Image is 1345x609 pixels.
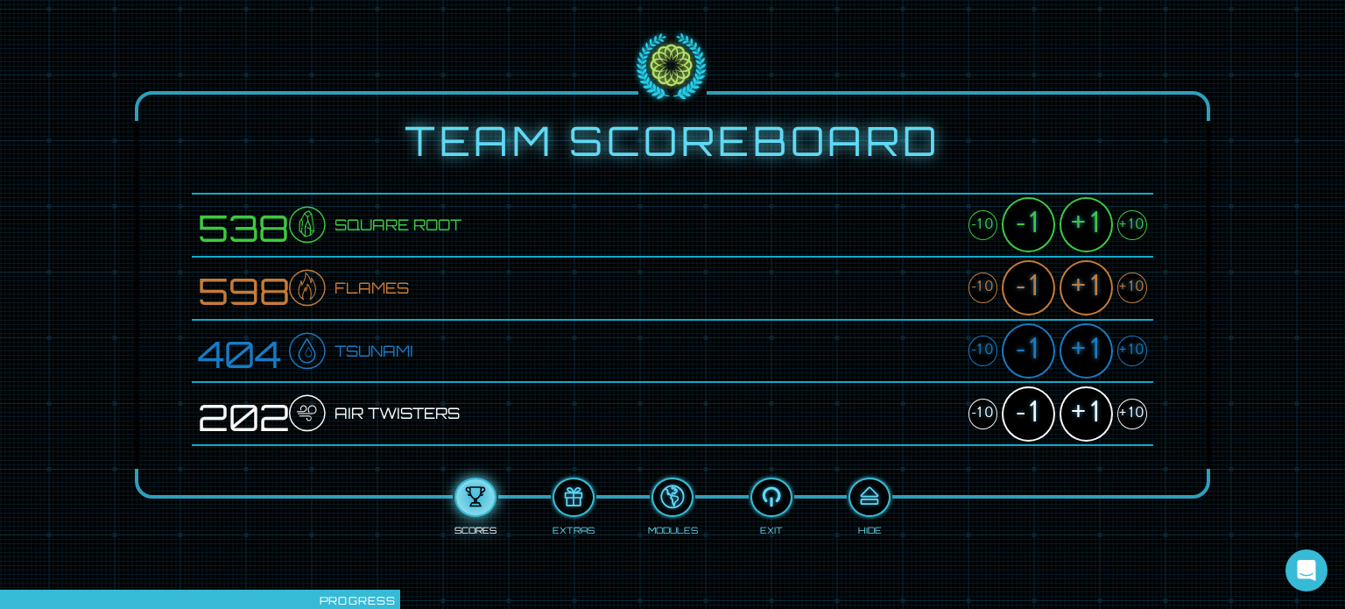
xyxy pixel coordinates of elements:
[198,209,289,241] div: 538
[1002,197,1055,252] div: -1
[1002,260,1055,315] div: -1
[334,213,461,237] span: Square root
[760,521,783,536] div: Exit
[633,30,712,103] img: logo_ppa-1c755af25916c3f9a746997ea8451e86.svg
[1060,323,1113,379] div: +1
[1060,197,1113,252] div: +1
[1285,549,1327,591] div: Open Intercom Messenger
[968,399,997,429] div: -10
[334,401,460,426] span: Air Twisters
[1117,210,1147,241] div: +10
[198,273,289,304] div: 598
[334,276,409,301] span: Flames
[553,521,595,536] div: Extras
[1117,273,1147,303] div: +10
[1060,260,1113,315] div: +1
[334,339,413,364] span: tsunami
[192,118,1153,163] h1: Team Scoreboard
[968,336,997,366] div: -10
[648,521,698,536] div: Modules
[1002,323,1055,379] div: -1
[198,335,289,366] div: 404
[968,273,997,303] div: -10
[1002,386,1055,442] div: -1
[198,398,289,429] div: 202
[1117,336,1147,366] div: +10
[454,521,496,536] div: Scores
[968,210,997,241] div: -10
[1117,399,1147,429] div: +10
[1060,386,1113,442] div: +1
[858,521,882,536] div: Hide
